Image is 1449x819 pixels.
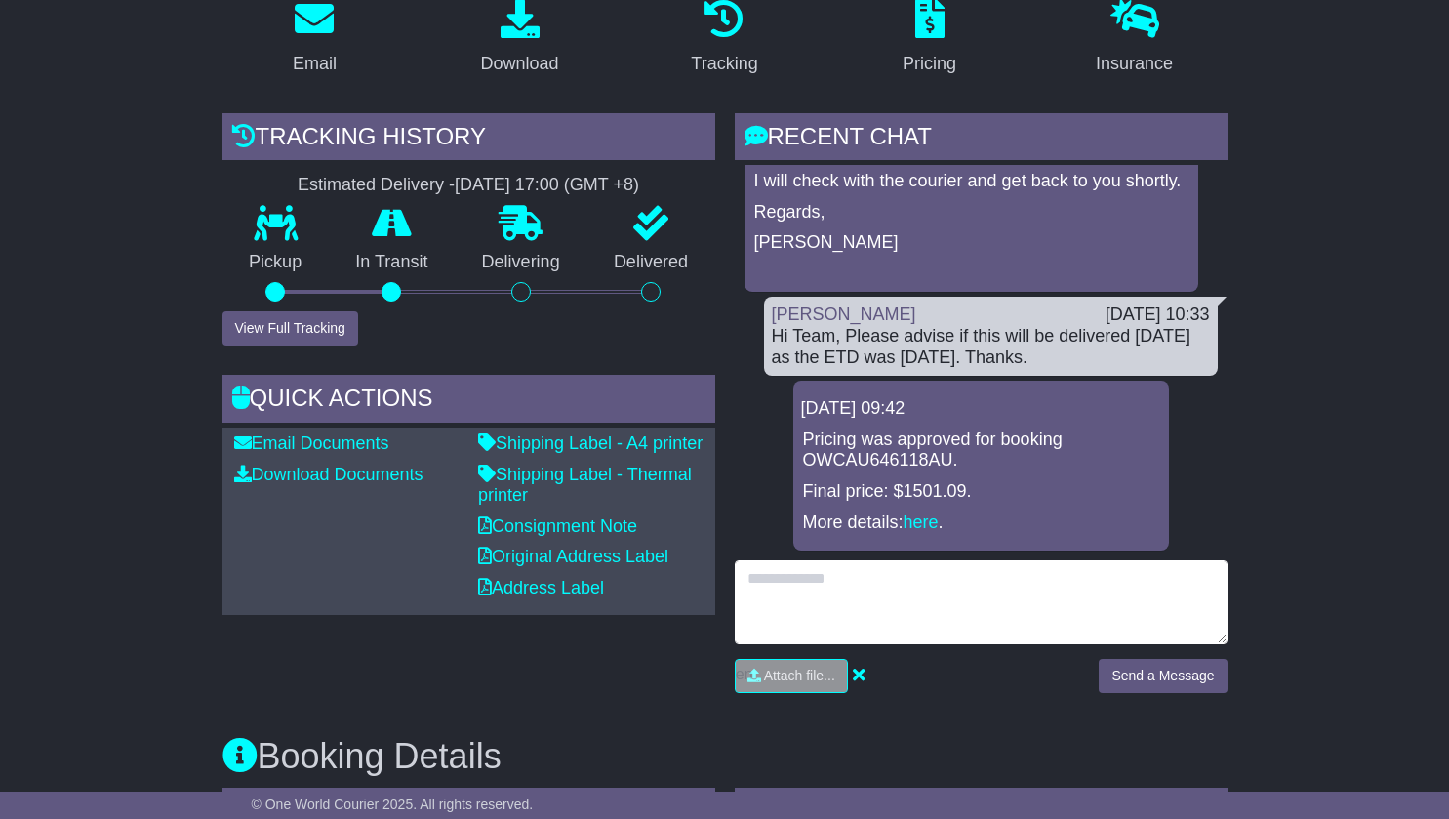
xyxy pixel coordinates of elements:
[1096,51,1173,77] div: Insurance
[222,311,358,346] button: View Full Tracking
[1106,305,1210,326] div: [DATE] 10:33
[455,252,586,273] p: Delivering
[478,578,604,597] a: Address Label
[801,398,1161,420] div: [DATE] 09:42
[754,171,1188,192] p: I will check with the courier and get back to you shortly.
[1099,659,1227,693] button: Send a Message
[803,481,1159,503] p: Final price: $1501.09.
[772,305,916,324] a: [PERSON_NAME]
[478,433,703,453] a: Shipping Label - A4 printer
[904,512,939,532] a: here
[803,512,1159,534] p: More details: .
[754,232,1188,254] p: [PERSON_NAME]
[222,737,1228,776] h3: Booking Details
[222,252,329,273] p: Pickup
[222,175,715,196] div: Estimated Delivery -
[480,51,558,77] div: Download
[222,375,715,428] div: Quick Actions
[754,202,1188,224] p: Regards,
[478,516,637,536] a: Consignment Note
[803,430,1159,471] p: Pricing was approved for booking OWCAU646118AU.
[586,252,714,273] p: Delivered
[772,326,1210,368] div: Hi Team, Please advise if this will be delivered [DATE] as the ETD was [DATE]. Thanks.
[903,51,956,77] div: Pricing
[691,51,757,77] div: Tracking
[478,465,692,506] a: Shipping Label - Thermal printer
[455,175,639,196] div: [DATE] 17:00 (GMT +8)
[329,252,455,273] p: In Transit
[478,547,668,566] a: Original Address Label
[234,465,423,484] a: Download Documents
[222,113,715,166] div: Tracking history
[293,51,337,77] div: Email
[735,113,1228,166] div: RECENT CHAT
[252,797,534,812] span: © One World Courier 2025. All rights reserved.
[234,433,389,453] a: Email Documents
